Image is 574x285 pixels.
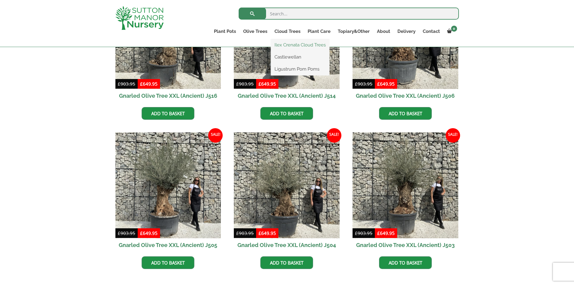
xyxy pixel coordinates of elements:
[304,27,334,36] a: Plant Care
[377,81,380,87] span: £
[394,27,419,36] a: Delivery
[259,230,261,236] span: £
[379,256,432,269] a: Add to basket: “Gnarled Olive Tree XXL (Ancient) J503”
[353,132,458,238] img: Gnarled Olive Tree XXL (Ancient) J503
[271,52,329,62] a: Castlewellan
[260,256,313,269] a: Add to basket: “Gnarled Olive Tree XXL (Ancient) J504”
[118,81,135,87] bdi: 903.95
[377,230,395,236] bdi: 649.95
[118,81,121,87] span: £
[259,230,276,236] bdi: 649.95
[234,89,340,103] h2: Gnarled Olive Tree XXL (Ancient) J514
[208,128,223,143] span: Sale!
[115,238,221,252] h2: Gnarled Olive Tree XXL (Ancient) J505
[140,81,158,87] bdi: 649.95
[271,40,329,49] a: Ilex Crenata Cloud Trees
[355,230,358,236] span: £
[115,132,221,252] a: Sale! Gnarled Olive Tree XXL (Ancient) J505
[259,81,276,87] bdi: 649.95
[451,26,457,32] span: 0
[140,230,158,236] bdi: 649.95
[379,107,432,120] a: Add to basket: “Gnarled Olive Tree XXL (Ancient) J506”
[236,81,239,87] span: £
[236,230,239,236] span: £
[355,81,372,87] bdi: 903.95
[140,81,143,87] span: £
[115,6,164,30] img: logo
[118,230,121,236] span: £
[327,128,341,143] span: Sale!
[142,107,194,120] a: Add to basket: “Gnarled Olive Tree XXL (Ancient) J516”
[419,27,444,36] a: Contact
[373,27,394,36] a: About
[446,128,460,143] span: Sale!
[140,230,143,236] span: £
[115,89,221,103] h2: Gnarled Olive Tree XXL (Ancient) J516
[444,27,459,36] a: 0
[142,256,194,269] a: Add to basket: “Gnarled Olive Tree XXL (Ancient) J505”
[118,230,135,236] bdi: 903.95
[259,81,261,87] span: £
[240,27,271,36] a: Olive Trees
[355,81,358,87] span: £
[353,89,458,103] h2: Gnarled Olive Tree XXL (Ancient) J506
[236,230,254,236] bdi: 903.95
[377,230,380,236] span: £
[334,27,373,36] a: Topiary&Other
[236,81,254,87] bdi: 903.95
[234,132,340,252] a: Sale! Gnarled Olive Tree XXL (Ancient) J504
[115,132,221,238] img: Gnarled Olive Tree XXL (Ancient) J505
[210,27,240,36] a: Plant Pots
[377,81,395,87] bdi: 649.95
[353,132,458,252] a: Sale! Gnarled Olive Tree XXL (Ancient) J503
[271,27,304,36] a: Cloud Trees
[239,8,459,20] input: Search...
[234,132,340,238] img: Gnarled Olive Tree XXL (Ancient) J504
[355,230,372,236] bdi: 903.95
[271,65,329,74] a: Ligustrum Pom Poms
[353,238,458,252] h2: Gnarled Olive Tree XXL (Ancient) J503
[234,238,340,252] h2: Gnarled Olive Tree XXL (Ancient) J504
[260,107,313,120] a: Add to basket: “Gnarled Olive Tree XXL (Ancient) J514”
